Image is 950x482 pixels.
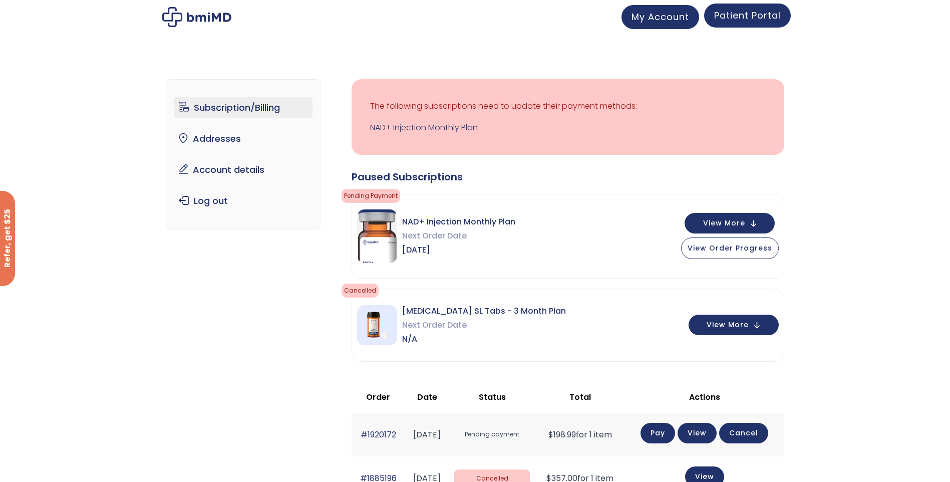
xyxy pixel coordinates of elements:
[641,423,675,443] a: Pay
[174,190,312,211] a: Log out
[479,391,506,403] span: Status
[370,121,766,135] a: NAD+ Injection Monthly Plan
[166,79,321,229] nav: Account pages
[703,220,745,226] span: View More
[631,11,689,23] span: My Account
[569,391,591,403] span: Total
[621,5,699,29] a: My Account
[689,315,779,335] button: View More
[681,237,779,259] button: View Order Progress
[402,318,566,332] span: Next Order Date
[678,423,717,443] a: View
[402,304,566,318] span: [MEDICAL_DATA] SL Tabs - 3 Month Plan
[174,97,312,118] a: Subscription/Billing
[719,423,768,443] a: Cancel
[714,9,781,22] span: Patient Portal
[402,332,566,346] span: N/A
[413,429,441,440] time: [DATE]
[535,413,624,456] td: for 1 item
[357,209,397,263] img: NAD Injection
[366,391,390,403] span: Order
[707,322,749,328] span: View More
[689,391,720,403] span: Actions
[417,391,437,403] span: Date
[685,213,775,233] button: View More
[174,128,312,149] a: Addresses
[704,4,791,28] a: Patient Portal
[454,425,530,444] span: Pending payment
[370,99,766,113] p: The following subscriptions need to update their payment methods:
[361,429,396,440] a: #1920172
[688,243,772,253] span: View Order Progress
[174,159,312,180] a: Account details
[342,284,379,298] span: cancelled
[357,305,397,345] img: Sermorelin SL Tabs - 3 Month Plan
[548,429,576,440] span: 198.99
[402,243,515,257] span: [DATE]
[402,215,515,229] span: NAD+ Injection Monthly Plan
[352,170,784,184] div: Paused Subscriptions
[342,189,400,203] span: Pending Payment
[162,7,231,27] img: My account
[402,229,515,243] span: Next Order Date
[548,429,553,440] span: $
